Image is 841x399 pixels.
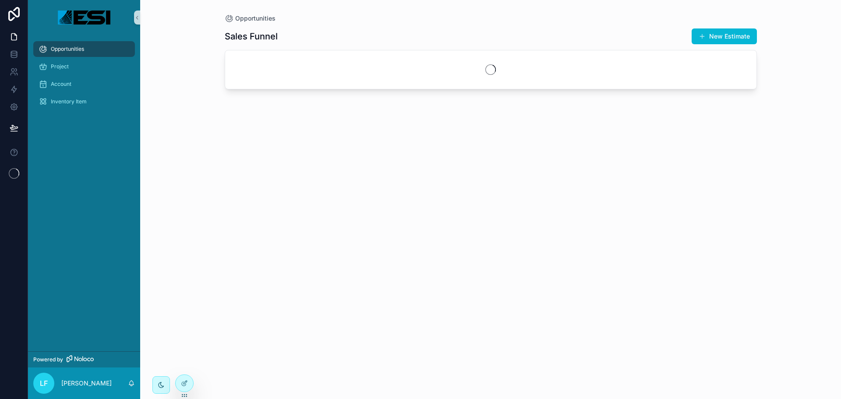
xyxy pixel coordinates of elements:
[33,94,135,109] a: Inventory Item
[225,30,278,42] h1: Sales Funnel
[61,379,112,388] p: [PERSON_NAME]
[33,76,135,92] a: Account
[28,351,140,367] a: Powered by
[40,378,48,388] span: LF
[33,59,135,74] a: Project
[51,81,71,88] span: Account
[28,35,140,121] div: scrollable content
[692,28,757,44] button: New Estimate
[51,46,84,53] span: Opportunities
[51,98,87,105] span: Inventory Item
[58,11,110,25] img: App logo
[235,14,276,23] span: Opportunities
[51,63,69,70] span: Project
[225,14,276,23] a: Opportunities
[33,356,63,363] span: Powered by
[33,41,135,57] a: Opportunities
